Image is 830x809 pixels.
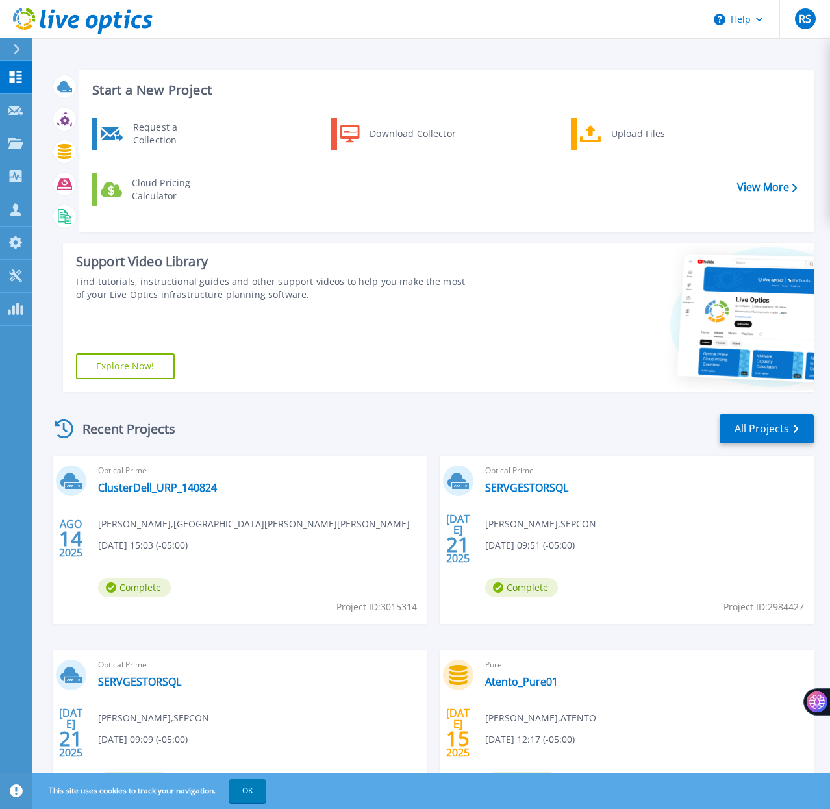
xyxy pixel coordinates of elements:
[485,464,806,478] span: Optical Prime
[125,177,221,203] div: Cloud Pricing Calculator
[36,779,266,803] span: This site uses cookies to track your navigation.
[446,709,470,756] div: [DATE] 2025
[58,709,83,756] div: [DATE] 2025
[98,711,209,725] span: [PERSON_NAME] , SEPCON
[92,173,225,206] a: Cloud Pricing Calculator
[571,118,704,150] a: Upload Files
[446,515,470,562] div: [DATE] 2025
[59,733,82,744] span: 21
[485,578,558,597] span: Complete
[92,83,797,97] h3: Start a New Project
[485,658,806,672] span: Pure
[76,253,466,270] div: Support Video Library
[59,533,82,544] span: 14
[98,732,188,747] span: [DATE] 09:09 (-05:00)
[98,578,171,597] span: Complete
[485,517,596,531] span: [PERSON_NAME] , SEPCON
[737,181,798,193] a: View More
[58,515,83,562] div: AGO 2025
[229,779,266,803] button: OK
[76,353,175,379] a: Explore Now!
[485,538,575,553] span: [DATE] 09:51 (-05:00)
[799,14,811,24] span: RS
[98,675,181,688] a: SERVGESTORSQL
[485,675,558,688] a: Atento_Pure01
[98,464,419,478] span: Optical Prime
[50,413,193,445] div: Recent Projects
[446,539,470,550] span: 21
[485,481,568,494] a: SERVGESTORSQL
[485,732,575,747] span: [DATE] 12:17 (-05:00)
[98,658,419,672] span: Optical Prime
[720,414,814,443] a: All Projects
[446,733,470,744] span: 15
[336,600,417,614] span: Project ID: 3015314
[605,121,701,147] div: Upload Files
[363,121,461,147] div: Download Collector
[92,118,225,150] a: Request a Collection
[76,275,466,301] div: Find tutorials, instructional guides and other support videos to help you make the most of your L...
[98,538,188,553] span: [DATE] 15:03 (-05:00)
[98,517,410,531] span: [PERSON_NAME] , [GEOGRAPHIC_DATA][PERSON_NAME][PERSON_NAME]
[723,600,804,614] span: Project ID: 2984427
[331,118,464,150] a: Download Collector
[485,711,596,725] span: [PERSON_NAME] , ATENTO
[98,481,217,494] a: ClusterDell_URP_140824
[127,121,221,147] div: Request a Collection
